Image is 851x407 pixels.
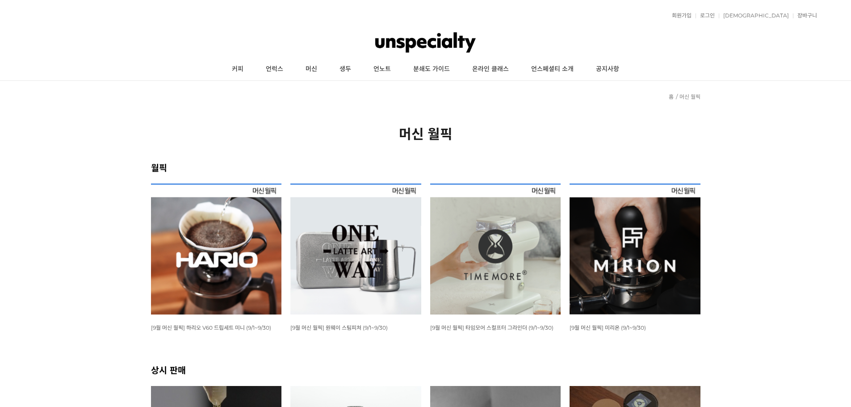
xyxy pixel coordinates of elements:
a: 온라인 클래스 [461,58,520,80]
a: 공지사항 [585,58,630,80]
a: [9월 머신 월픽] 원웨이 스팀피쳐 (9/1~9/30) [290,324,388,331]
h2: 머신 월픽 [151,123,700,143]
h2: 상시 판매 [151,363,700,376]
a: [DEMOGRAPHIC_DATA] [719,13,789,18]
img: 9월 머신 월픽 원웨이 스팀피쳐 [290,184,421,315]
img: 9월 머신 월픽 미리온 [570,184,700,315]
a: [9월 머신 월픽] 타임모어 스컬프터 그라인더 (9/1~9/30) [430,324,553,331]
a: [9월 머신 월픽] 하리오 V60 드립세트 미니 (9/1~9/30) [151,324,271,331]
a: 분쇄도 가이드 [402,58,461,80]
a: 언스페셜티 소개 [520,58,585,80]
img: 9월 머신 월픽 하리오 V60 드립세트 미니 [151,184,282,315]
a: 장바구니 [793,13,817,18]
a: 머신 [294,58,328,80]
h2: 월픽 [151,161,700,174]
img: 언스페셜티 몰 [375,29,476,56]
a: 회원가입 [667,13,692,18]
a: 머신 월픽 [679,93,700,100]
a: 생두 [328,58,362,80]
a: [9월 머신 월픽] 미리온 (9/1~9/30) [570,324,646,331]
a: 홈 [669,93,674,100]
a: 로그인 [696,13,715,18]
img: 9월 머신 월픽 타임모어 스컬프터 [430,184,561,315]
a: 커피 [221,58,255,80]
a: 언노트 [362,58,402,80]
a: 언럭스 [255,58,294,80]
